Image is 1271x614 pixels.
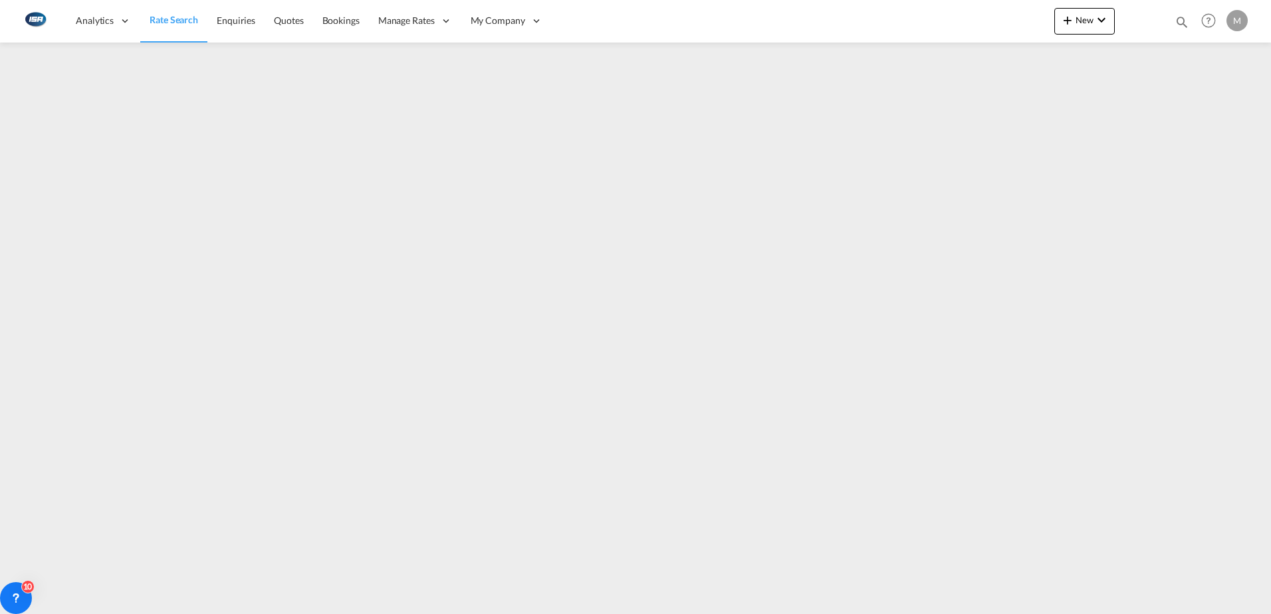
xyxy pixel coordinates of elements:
[76,14,114,27] span: Analytics
[1226,10,1248,31] div: M
[1094,12,1109,28] md-icon: icon-chevron-down
[1060,12,1076,28] md-icon: icon-plus 400-fg
[378,14,435,27] span: Manage Rates
[274,15,303,26] span: Quotes
[1197,9,1220,32] span: Help
[1175,15,1189,29] md-icon: icon-magnify
[20,6,50,36] img: 1aa151c0c08011ec8d6f413816f9a227.png
[1197,9,1226,33] div: Help
[1054,8,1115,35] button: icon-plus 400-fgNewicon-chevron-down
[1175,15,1189,35] div: icon-magnify
[217,15,255,26] span: Enquiries
[1060,15,1109,25] span: New
[471,14,525,27] span: My Company
[150,14,198,25] span: Rate Search
[322,15,360,26] span: Bookings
